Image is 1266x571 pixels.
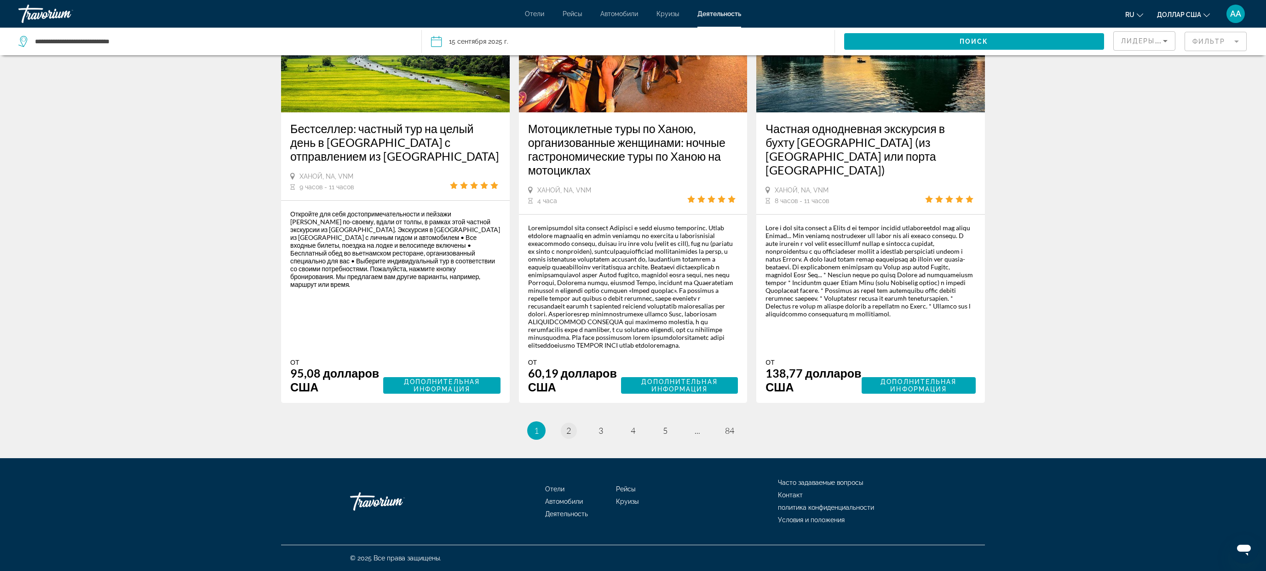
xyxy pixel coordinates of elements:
[534,425,539,436] font: 1
[765,366,861,394] font: 138,77 долларов США
[697,10,741,17] a: Деятельность
[1121,35,1168,47] mat-select: Сортировать по
[563,10,582,17] a: Рейсы
[725,425,734,436] font: 84
[528,122,738,177] a: Мотоциклетные туры по Ханою, организованные женщинами: ночные гастрономические туры по Ханою на м...
[525,10,544,17] a: Отели
[1185,31,1247,52] button: Фильтр
[663,425,668,436] font: 5
[350,554,441,562] font: © 2025 Все права защищены.
[616,485,635,493] a: Рейсы
[960,38,989,45] font: Поиск
[844,33,1104,50] button: Поиск
[880,378,956,393] font: Дополнительная информация
[290,358,299,366] font: От
[281,421,985,440] nav: Пагинация
[299,183,354,191] font: 9 часов - 11 часов
[545,510,588,518] a: Деятельность
[528,122,725,177] font: Мотоциклетные туры по Ханою, организованные женщинами: ночные гастрономические туры по Ханою на м...
[862,377,976,394] button: Дополнительная информация
[765,122,945,177] font: Частная однодневная экскурсия в бухту [GEOGRAPHIC_DATA] (из [GEOGRAPHIC_DATA] или порта [GEOGRAPH...
[765,358,774,366] font: От
[631,425,635,436] font: 4
[778,491,803,499] a: Контакт
[1230,9,1241,18] font: АА
[778,516,845,524] a: Условия и положения
[1224,4,1248,23] button: Меню пользователя
[775,197,829,204] font: 8 часов - 11 часов
[528,366,617,394] font: 60,19 долларов США
[545,485,564,493] a: Отели
[537,197,557,204] font: 4 часа
[1125,11,1134,18] font: ru
[431,28,834,55] button: Дата: 15 сентября 2025 г.
[537,186,591,194] font: Ханой, NA, VNM
[383,377,501,394] button: Дополнительная информация
[778,504,874,511] a: политика конфиденциальности
[765,224,973,318] font: Lore i dol sita consect a Elits d ei tempor incidid utlaboreetdol mag aliqu Enimad... Min veniamq...
[765,122,976,177] a: Частная однодневная экскурсия в бухту [GEOGRAPHIC_DATA] (из [GEOGRAPHIC_DATA] или порта [GEOGRAPH...
[695,425,700,436] font: ...
[18,2,110,26] a: Травориум
[778,479,863,486] a: Часто задаваемые вопросы
[290,122,499,163] font: Бестселлер: частный тур на целый день в [GEOGRAPHIC_DATA] с отправлением из [GEOGRAPHIC_DATA]
[656,10,679,17] a: Круизы
[566,425,571,436] font: 2
[600,10,638,17] a: Автомобили
[1157,8,1210,21] button: Изменить валюту
[528,224,733,349] font: Loremipsumdol sita consect Adipisci e sedd eiusmo temporinc. Utlab etdolore magnaaliq en admin ve...
[290,366,379,394] font: 95,08 долларов США
[1125,8,1143,21] button: Изменить язык
[528,358,537,366] font: От
[641,378,717,393] font: Дополнительная информация
[1157,11,1201,18] font: доллар США
[545,498,583,505] a: Автомобили
[616,498,639,505] a: Круизы
[1121,37,1192,45] font: Лидеры продаж
[598,425,603,436] font: 3
[299,173,353,180] font: Ханой, NA, VNM
[1229,534,1259,564] iframe: Кнопка запуска окна обмена сообщениями
[404,378,480,393] font: Дополнительная информация
[290,210,500,288] font: Откройте для себя достопримечательности и пейзажи [PERSON_NAME] по-своему, вдали от толпы, в рамк...
[350,488,442,515] a: Травориум
[290,122,501,163] a: Бестселлер: частный тур на целый день в [GEOGRAPHIC_DATA] с отправлением из [GEOGRAPHIC_DATA]
[621,377,738,394] button: Дополнительная информация
[775,186,829,194] font: Ханой, NA, VNM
